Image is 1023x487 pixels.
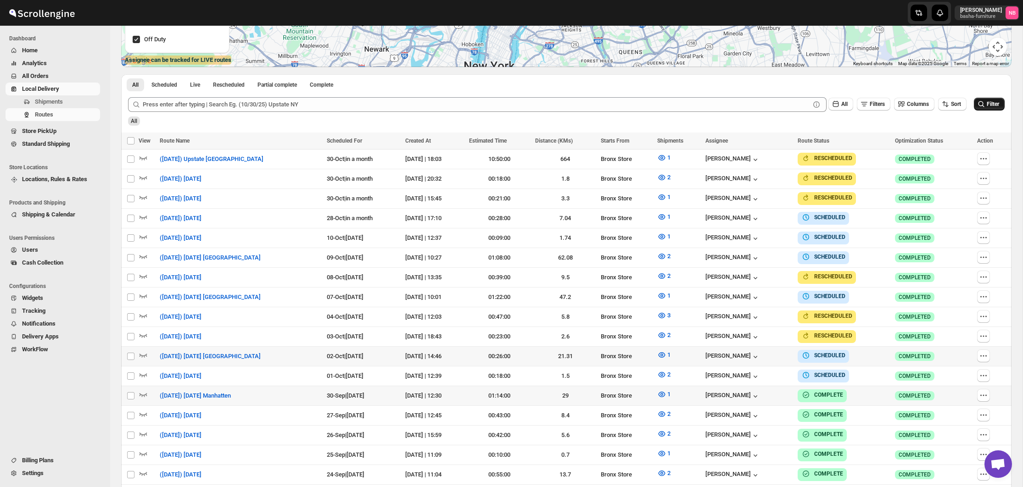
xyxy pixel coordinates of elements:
[705,254,760,263] button: [PERSON_NAME]
[801,390,843,399] button: COMPLETE
[601,391,651,400] div: Bronx Store
[705,194,760,204] button: [PERSON_NAME]
[899,175,931,183] span: COMPLETED
[469,155,530,164] div: 10:50:00
[951,101,961,107] span: Sort
[535,273,596,282] div: 9.5
[898,61,948,66] span: Map data ©2025 Google
[327,392,364,399] span: 30-Sep | [DATE]
[667,332,671,338] span: 2
[870,101,885,107] span: Filters
[814,194,852,201] b: RESCHEDULED
[814,431,843,437] b: COMPLETE
[814,155,852,161] b: RESCHEDULED
[469,253,530,262] div: 01:08:00
[154,408,207,423] button: ([DATE]) [DATE]
[814,214,845,221] b: SCHEDULED
[801,252,845,261] button: SCHEDULED
[667,430,671,437] span: 2
[22,211,75,218] span: Shipping & Calendar
[123,55,154,67] a: Open this area in Google Maps (opens a new window)
[22,47,38,54] span: Home
[601,194,651,203] div: Bronx Store
[705,175,760,184] div: [PERSON_NAME]
[22,346,48,353] span: WorkFlow
[667,391,671,398] span: 1
[405,273,464,282] div: [DATE] | 13:35
[327,215,373,221] span: 28-Oct | in a month
[160,352,261,361] span: ([DATE]) [DATE] [GEOGRAPHIC_DATA]
[705,431,760,440] button: [PERSON_NAME]
[405,253,464,262] div: [DATE] | 10:27
[954,61,967,66] a: Terms (opens in new tab)
[987,101,999,107] span: Filter
[601,253,651,262] div: Bronx Store
[160,233,201,243] span: ([DATE]) [DATE]
[667,292,671,299] span: 1
[601,155,651,164] div: Bronx Store
[154,310,207,324] button: ([DATE]) [DATE]
[35,98,63,105] span: Shipments
[127,78,144,91] button: All routes
[705,155,760,164] button: [PERSON_NAME]
[705,234,760,243] button: [PERSON_NAME]
[705,451,760,460] button: [PERSON_NAME]
[960,6,1002,14] p: [PERSON_NAME]
[535,352,596,361] div: 21.31
[9,199,104,206] span: Products and Shipping
[22,294,43,301] span: Widgets
[469,352,530,361] div: 00:26:00
[705,352,760,361] button: [PERSON_NAME]
[160,253,261,262] span: ([DATE]) [DATE] [GEOGRAPHIC_DATA]
[535,332,596,341] div: 2.6
[899,353,931,360] span: COMPLETED
[160,332,201,341] span: ([DATE]) [DATE]
[22,246,38,253] span: Users
[22,85,59,92] span: Local Delivery
[22,127,56,134] span: Store PickUp
[895,138,943,144] span: Optimization Status
[22,320,56,327] span: Notifications
[154,290,266,304] button: ([DATE]) [DATE] [GEOGRAPHIC_DATA]
[652,190,676,205] button: 1
[814,470,843,477] b: COMPLETE
[143,97,810,112] input: Press enter after typing | Search Eg. (10/30/25) Upstate NY
[667,253,671,260] span: 2
[213,81,245,89] span: Rescheduled
[801,449,843,459] button: COMPLETE
[705,470,760,480] button: [PERSON_NAME]
[814,392,843,398] b: COMPLETE
[154,388,236,403] button: ([DATE]) [DATE] Manhatten
[814,411,843,418] b: COMPLETE
[955,6,1019,20] button: User menu
[899,215,931,222] span: COMPLETED
[469,312,530,321] div: 00:47:00
[705,138,728,144] span: Assignee
[1009,10,1016,16] text: NB
[667,371,671,378] span: 2
[801,469,843,478] button: COMPLETE
[974,98,1005,111] button: Filter
[405,332,464,341] div: [DATE] | 18:43
[160,293,261,302] span: ([DATE]) [DATE] [GEOGRAPHIC_DATA]
[705,313,760,322] button: [PERSON_NAME]
[22,259,63,266] span: Cash Collection
[960,14,1002,19] p: basha-furniture
[22,333,59,340] span: Delivery Apps
[6,467,100,480] button: Settings
[22,140,70,147] span: Standard Shipping
[9,282,104,290] span: Configurations
[705,273,760,282] button: [PERSON_NAME]
[327,175,373,182] span: 30-Oct | in a month
[652,249,676,264] button: 2
[160,411,201,420] span: ([DATE]) [DATE]
[652,269,676,283] button: 2
[705,372,760,381] div: [PERSON_NAME]
[801,371,845,380] button: SCHEDULED
[22,176,87,183] span: Locations, Rules & Rates
[22,457,54,464] span: Billing Plans
[160,194,201,203] span: ([DATE]) [DATE]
